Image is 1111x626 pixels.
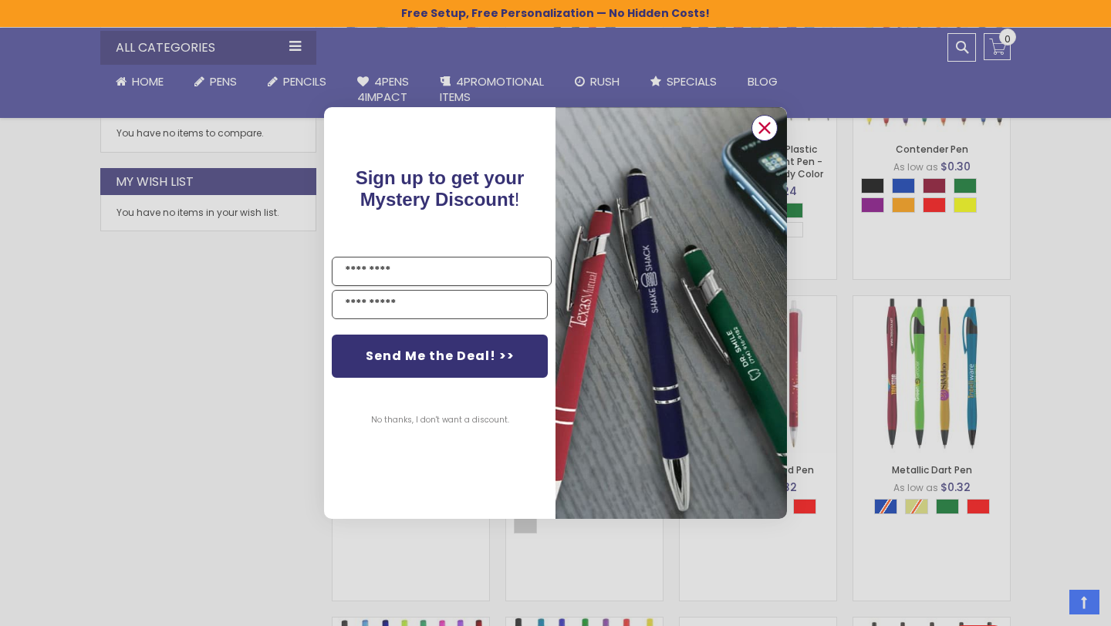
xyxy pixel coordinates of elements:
[356,167,525,210] span: Sign up to get your Mystery Discount
[356,167,525,210] span: !
[332,335,548,378] button: Send Me the Deal! >>
[555,107,787,518] img: pop-up-image
[751,115,778,141] button: Close dialog
[984,584,1111,626] iframe: Google Customer Reviews
[363,401,517,439] button: No thanks, I don't want a discount.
